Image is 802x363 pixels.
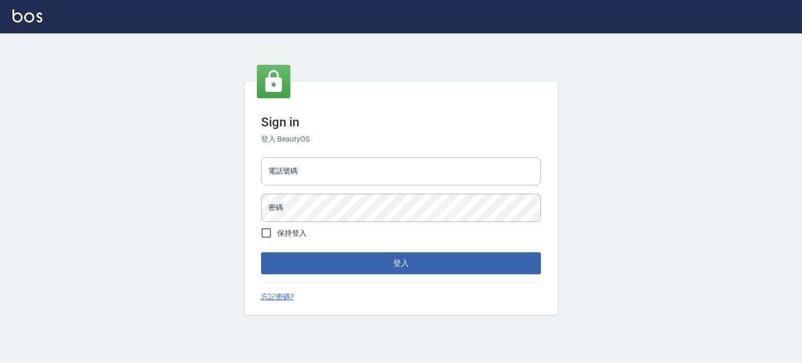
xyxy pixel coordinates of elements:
[261,252,541,274] button: 登入
[261,134,541,145] h6: 登入 BeautyOS
[13,9,42,22] img: Logo
[277,228,306,239] span: 保持登入
[261,115,541,130] h3: Sign in
[261,291,294,302] a: 忘記密碼?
